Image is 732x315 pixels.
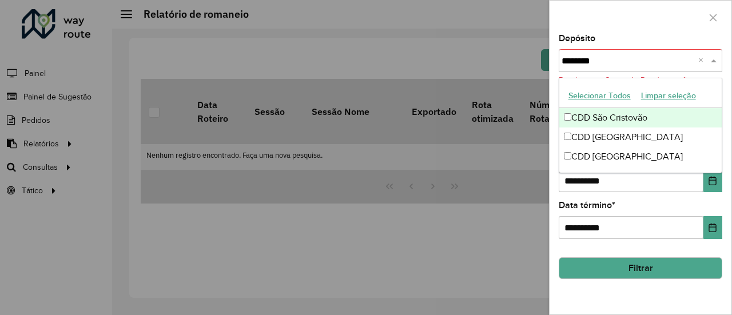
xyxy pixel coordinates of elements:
[559,78,723,173] ng-dropdown-panel: Options list
[559,198,615,212] label: Data término
[559,147,722,166] div: CDD [GEOGRAPHIC_DATA]
[563,87,636,105] button: Selecionar Todos
[698,54,708,67] span: Clear all
[703,169,722,192] button: Choose Date
[703,216,722,239] button: Choose Date
[559,127,722,147] div: CDD [GEOGRAPHIC_DATA]
[559,257,722,279] button: Filtrar
[559,31,595,45] label: Depósito
[559,76,691,97] formly-validation-message: Depósito ou Grupo de Depósitos são obrigatórios
[636,87,701,105] button: Limpar seleção
[559,108,722,127] div: CDD São Cristovão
